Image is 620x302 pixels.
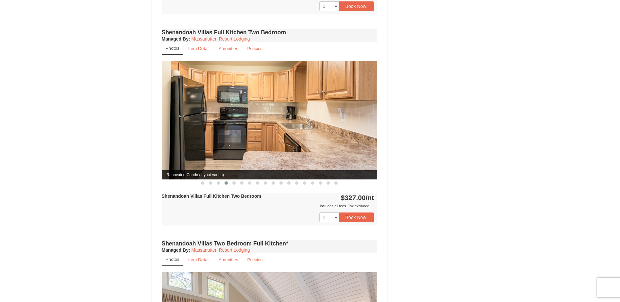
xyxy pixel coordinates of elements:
[247,46,262,51] small: Policies
[366,194,374,201] span: /nt
[166,257,179,262] small: Photos
[166,46,179,51] small: Photos
[192,36,250,42] a: Massanutten Resort Lodging
[339,1,374,11] button: Book Now!
[162,240,377,247] h4: Shenandoah Villas Two Bedroom Full Kitchen*
[162,170,377,179] span: Renovated Condo (layout varies)
[162,36,190,42] strong: :
[162,247,189,253] span: Managed By
[162,247,190,253] strong: :
[339,212,374,222] button: Book Now!
[341,194,374,201] strong: $327.00
[188,257,209,262] small: Item Detail
[192,247,250,253] a: Massanutten Resort Lodging
[162,61,377,179] img: Renovated Condo (layout varies)
[162,36,189,42] span: Managed By
[162,193,261,199] strong: Shenandoah Villas Full Kitchen Two Bedroom
[188,46,209,51] small: Item Detail
[162,253,183,266] a: Photos
[219,257,238,262] small: Amenities
[247,257,262,262] small: Policies
[243,253,267,266] a: Policies
[243,42,267,55] a: Policies
[162,42,183,55] a: Photos
[184,253,214,266] a: Item Detail
[214,253,243,266] a: Amenities
[219,46,238,51] small: Amenities
[214,42,243,55] a: Amenities
[184,42,214,55] a: Item Detail
[162,29,377,36] h4: Shenandoah Villas Full Kitchen Two Bedroom
[162,203,374,209] div: Includes all fees. Tax excluded.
